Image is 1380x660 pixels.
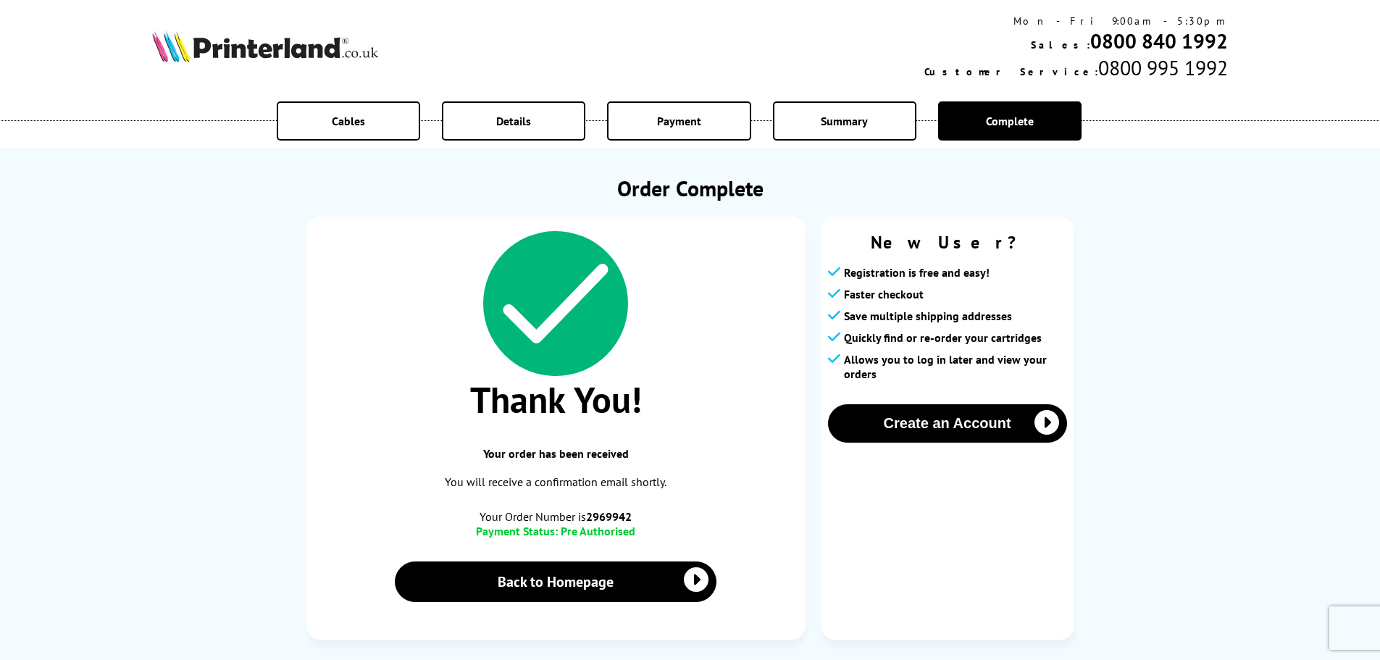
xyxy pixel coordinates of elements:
[152,30,378,62] img: Printerland Logo
[306,174,1074,202] h1: Order Complete
[828,404,1067,443] button: Create an Account
[476,524,558,538] span: Payment Status:
[844,265,990,280] span: Registration is free and easy!
[496,114,531,128] span: Details
[321,509,791,524] span: Your Order Number is
[844,330,1042,345] span: Quickly find or re-order your cartridges
[332,114,365,128] span: Cables
[1098,54,1228,81] span: 0800 995 1992
[924,65,1098,78] span: Customer Service:
[924,14,1228,28] div: Mon - Fri 9:00am - 5:30pm
[321,446,791,461] span: Your order has been received
[321,472,791,492] p: You will receive a confirmation email shortly.
[1090,28,1228,54] a: 0800 840 1992
[828,231,1067,254] span: New User?
[844,352,1067,381] span: Allows you to log in later and view your orders
[844,309,1012,323] span: Save multiple shipping addresses
[986,114,1034,128] span: Complete
[1031,38,1090,51] span: Sales:
[395,561,717,602] a: Back to Homepage
[321,376,791,423] span: Thank You!
[657,114,701,128] span: Payment
[586,509,632,524] b: 2969942
[561,524,635,538] span: Pre Authorised
[844,287,924,301] span: Faster checkout
[821,114,868,128] span: Summary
